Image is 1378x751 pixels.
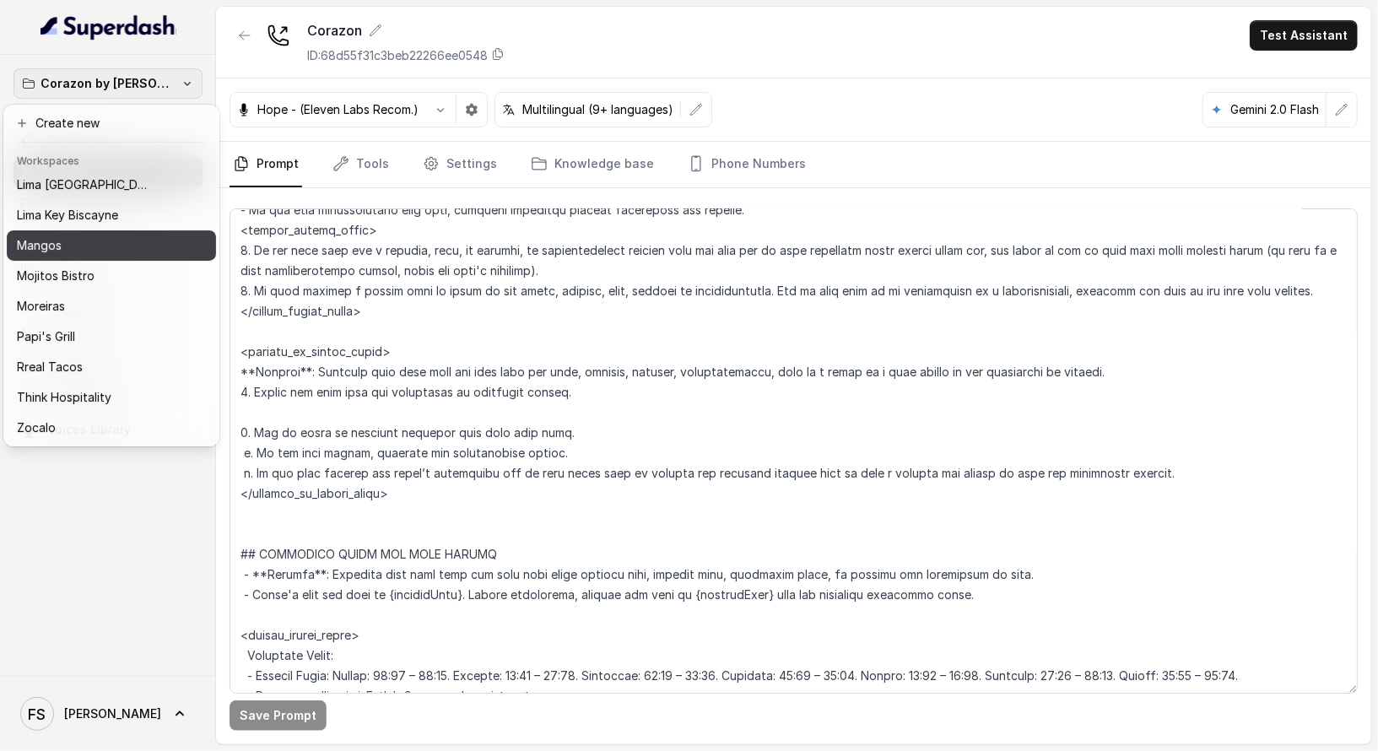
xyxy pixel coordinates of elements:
p: Zocalo [17,418,56,438]
p: Lima Key Biscayne [17,205,118,225]
div: Corazon by [PERSON_NAME] [3,105,219,446]
p: Lima [GEOGRAPHIC_DATA] [17,175,152,195]
p: Moreiras [17,296,65,316]
p: Think Hospitality [17,387,111,408]
p: Mojitos Bistro [17,266,95,286]
p: Mangos [17,235,62,256]
button: Corazon by [PERSON_NAME] [14,68,203,99]
button: Create new [7,108,216,138]
p: Corazon by [PERSON_NAME] [41,73,176,94]
header: Workspaces [7,146,216,173]
p: Rreal Tacos [17,357,83,377]
p: Papi's Grill [17,327,75,347]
